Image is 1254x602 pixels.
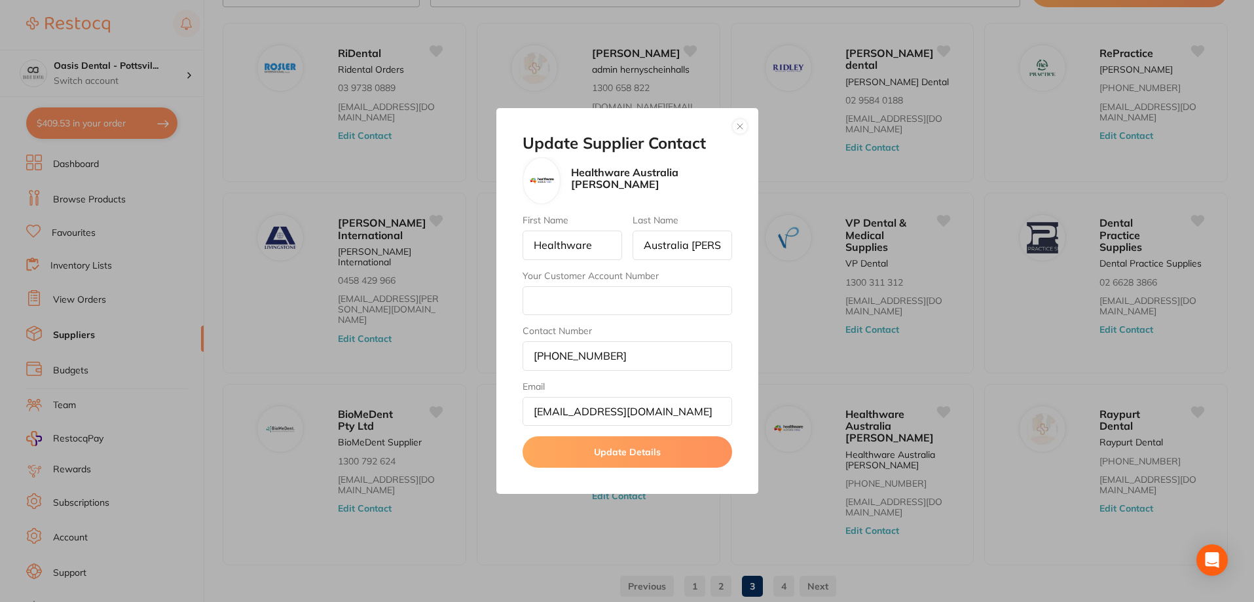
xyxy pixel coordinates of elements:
label: First Name [523,215,622,225]
label: Email [523,381,732,392]
label: Your Customer Account Number [523,271,732,281]
label: Last Name [633,215,732,225]
p: Healthware Australia [PERSON_NAME] [571,166,731,191]
div: Open Intercom Messenger [1196,544,1228,576]
h2: Update Supplier Contact [523,134,732,153]
img: Healthware Australia Ridley [529,168,555,194]
button: Update Details [523,436,732,468]
label: Contact Number [523,326,732,336]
